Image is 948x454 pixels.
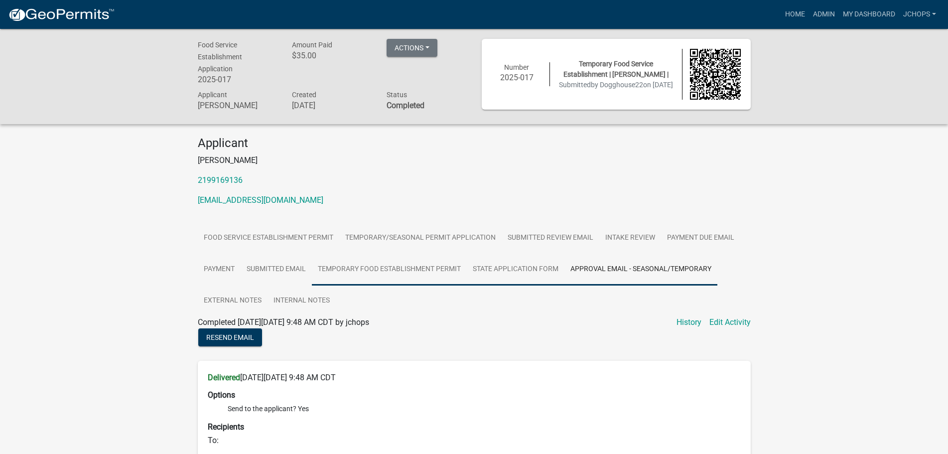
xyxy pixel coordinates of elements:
strong: Recipients [208,422,244,432]
h6: 2025-017 [492,73,542,82]
span: Created [292,91,316,99]
a: Food Service Establishment Permit [198,222,339,254]
button: Actions [387,39,437,57]
strong: Options [208,390,235,400]
a: External Notes [198,285,268,317]
img: QR code [690,49,741,100]
a: Payment Due Email [661,222,740,254]
span: Amount Paid [292,41,332,49]
a: My Dashboard [839,5,899,24]
h6: To: [208,436,741,445]
a: Home [781,5,809,24]
strong: Completed [387,101,424,110]
span: Number [504,63,529,71]
span: Food Service Establishment Application [198,41,242,73]
h6: [DATE] [292,101,372,110]
li: Send to the applicant? Yes [228,404,741,414]
a: Intake Review [599,222,661,254]
span: Status [387,91,407,99]
h6: 2025-017 [198,75,277,84]
a: Submitted Review Email [502,222,599,254]
span: Submitted on [DATE] [559,81,673,89]
a: Payment [198,254,241,286]
a: Edit Activity [709,316,751,328]
a: Approval Email - Seasonal/Temporary [564,254,717,286]
a: History [677,316,701,328]
strong: Delivered [208,373,240,382]
a: jchops [899,5,940,24]
span: Completed [DATE][DATE] 9:48 AM CDT by jchops [198,317,369,327]
h4: Applicant [198,136,751,151]
a: Temporary/Seasonal Permit Application [339,222,502,254]
span: by Dogghouse22 [591,81,643,89]
a: 2199169136 [198,175,243,185]
a: Internal Notes [268,285,336,317]
span: Applicant [198,91,227,99]
p: [PERSON_NAME] [198,154,751,166]
h6: $35.00 [292,51,372,60]
a: Temporary Food Establishment Permit [312,254,467,286]
a: State Application Form [467,254,564,286]
a: Submitted Email [241,254,312,286]
a: Admin [809,5,839,24]
a: [EMAIL_ADDRESS][DOMAIN_NAME] [198,195,323,205]
button: Resend Email [198,328,262,346]
h6: [PERSON_NAME] [198,101,277,110]
span: Resend Email [206,333,254,341]
h6: [DATE][DATE] 9:48 AM CDT [208,373,741,382]
span: Temporary Food Service Establishment | [PERSON_NAME] | [563,60,669,78]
